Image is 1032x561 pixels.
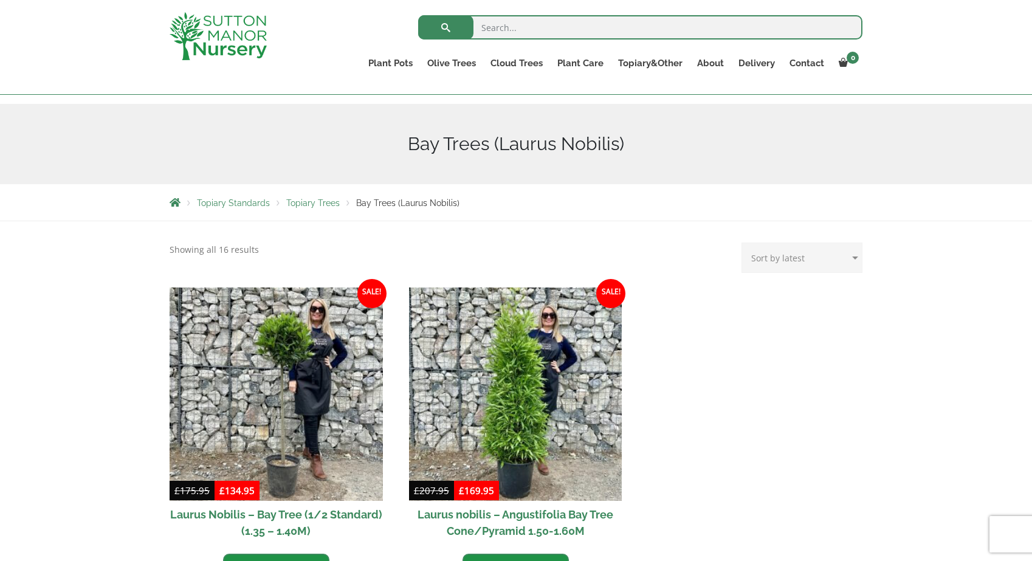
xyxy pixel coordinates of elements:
span: £ [459,484,464,497]
img: Laurus Nobilis - Bay Tree (1/2 Standard) (1.35 - 1.40M) [170,287,383,501]
img: logo [170,12,267,60]
p: Showing all 16 results [170,243,259,257]
h2: Laurus Nobilis – Bay Tree (1/2 Standard) (1.35 – 1.40M) [170,501,383,545]
a: Delivery [731,55,782,72]
select: Shop order [741,243,862,273]
h1: Bay Trees (Laurus Nobilis) [170,133,862,155]
input: Search... [418,15,862,40]
bdi: 207.95 [414,484,449,497]
a: 0 [831,55,862,72]
span: £ [174,484,180,497]
a: Olive Trees [420,55,483,72]
bdi: 175.95 [174,484,210,497]
span: £ [414,484,419,497]
a: Plant Pots [361,55,420,72]
a: Cloud Trees [483,55,550,72]
a: Contact [782,55,831,72]
span: Sale! [596,279,625,308]
span: Sale! [357,279,387,308]
h2: Laurus nobilis – Angustifolia Bay Tree Cone/Pyramid 1.50-1.60M [409,501,622,545]
a: Sale! Laurus Nobilis – Bay Tree (1/2 Standard) (1.35 – 1.40M) [170,287,383,545]
a: Topiary&Other [611,55,690,72]
bdi: 169.95 [459,484,494,497]
a: Topiary Trees [286,198,340,208]
span: £ [219,484,225,497]
a: Sale! Laurus nobilis – Angustifolia Bay Tree Cone/Pyramid 1.50-1.60M [409,287,622,545]
span: Bay Trees (Laurus Nobilis) [356,198,459,208]
a: About [690,55,731,72]
a: Plant Care [550,55,611,72]
span: 0 [847,52,859,64]
a: Topiary Standards [197,198,270,208]
bdi: 134.95 [219,484,255,497]
img: Laurus nobilis - Angustifolia Bay Tree Cone/Pyramid 1.50-1.60M [409,287,622,501]
nav: Breadcrumbs [170,198,862,207]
